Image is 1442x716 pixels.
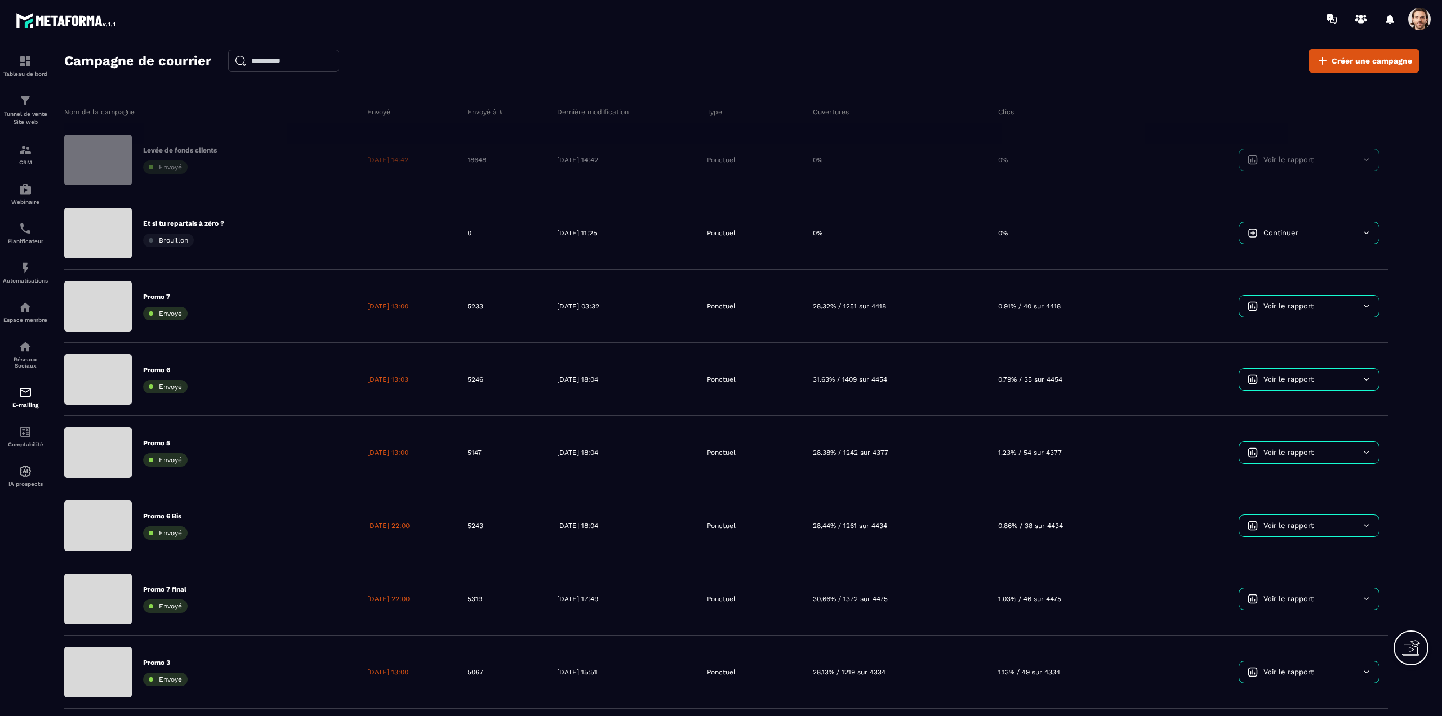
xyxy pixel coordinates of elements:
[1248,521,1258,531] img: icon
[1248,228,1258,238] img: icon
[813,155,822,164] p: 0%
[468,375,483,384] p: 5246
[468,521,483,530] p: 5243
[3,135,48,174] a: formationformationCRM
[813,229,822,238] p: 0%
[367,668,408,677] p: [DATE] 13:00
[707,108,722,117] p: Type
[813,594,888,603] p: 30.66% / 1372 sur 4475
[1248,667,1258,677] img: icon
[1239,661,1356,683] a: Voir le rapport
[998,375,1062,384] p: 0.79% / 35 sur 4454
[468,108,504,117] p: Envoyé à #
[143,438,188,447] p: Promo 5
[468,668,483,677] p: 5067
[998,448,1062,457] p: 1.23% / 54 sur 4377
[3,292,48,332] a: automationsautomationsEspace membre
[1263,302,1314,310] span: Voir le rapport
[3,278,48,284] p: Automatisations
[159,529,182,537] span: Envoyé
[1239,442,1356,463] a: Voir le rapport
[1239,222,1356,244] a: Continuer
[367,155,408,164] p: [DATE] 14:42
[367,448,408,457] p: [DATE] 13:00
[159,456,182,464] span: Envoyé
[557,375,598,384] p: [DATE] 18:04
[367,375,408,384] p: [DATE] 13:03
[707,375,736,384] p: Ponctuel
[813,521,887,530] p: 28.44% / 1261 sur 4434
[143,658,188,667] p: Promo 3
[16,10,117,30] img: logo
[813,668,885,677] p: 28.13% / 1219 sur 4334
[1263,155,1314,164] span: Voir le rapport
[557,155,598,164] p: [DATE] 14:42
[998,302,1061,311] p: 0.91% / 40 sur 4418
[3,86,48,135] a: formationformationTunnel de vente Site web
[707,521,736,530] p: Ponctuel
[367,302,408,311] p: [DATE] 13:00
[1248,594,1258,604] img: icon
[19,340,32,353] img: social-network
[367,594,410,603] p: [DATE] 22:00
[159,310,182,317] span: Envoyé
[3,238,48,244] p: Planificateur
[159,675,182,683] span: Envoyé
[159,163,182,171] span: Envoyé
[3,417,48,456] a: accountantaccountantComptabilité
[813,108,849,117] p: Ouvertures
[998,668,1060,677] p: 1.13% / 49 sur 4334
[3,159,48,165] p: CRM
[1263,229,1298,237] span: Continuer
[813,375,887,384] p: 31.63% / 1409 sur 4454
[557,302,599,311] p: [DATE] 03:32
[19,222,32,235] img: scheduler
[3,356,48,369] p: Réseaux Sociaux
[468,302,483,311] p: 5233
[19,386,32,399] img: email
[3,213,48,253] a: schedulerschedulerPlanificateur
[143,292,188,301] p: Promo 7
[1263,594,1314,603] span: Voir le rapport
[3,441,48,447] p: Comptabilité
[143,219,224,228] p: Et si tu repartais à zéro ?
[3,253,48,292] a: automationsautomationsAutomatisations
[998,521,1063,530] p: 0.86% / 38 sur 4434
[19,94,32,108] img: formation
[3,377,48,417] a: emailemailE-mailing
[1248,374,1258,384] img: icon
[3,110,48,126] p: Tunnel de vente Site web
[813,448,888,457] p: 28.38% / 1242 sur 4377
[557,594,598,603] p: [DATE] 17:49
[998,594,1061,603] p: 1.03% / 46 sur 4475
[707,594,736,603] p: Ponctuel
[998,229,1008,238] p: 0%
[159,383,182,391] span: Envoyé
[159,602,182,610] span: Envoyé
[557,668,597,677] p: [DATE] 15:51
[19,301,32,314] img: automations
[1263,668,1314,676] span: Voir le rapport
[1239,515,1356,536] a: Voir le rapport
[3,199,48,205] p: Webinaire
[557,448,598,457] p: [DATE] 18:04
[1263,375,1314,383] span: Voir le rapport
[707,448,736,457] p: Ponctuel
[707,668,736,677] p: Ponctuel
[19,182,32,196] img: automations
[159,236,188,244] span: Brouillon
[557,108,629,117] p: Dernière modification
[1248,301,1258,311] img: icon
[19,425,32,438] img: accountant
[1239,369,1356,390] a: Voir le rapport
[1239,588,1356,610] a: Voir le rapport
[557,521,598,530] p: [DATE] 18:04
[143,512,188,521] p: Promo 6 Bis
[19,261,32,275] img: automations
[468,594,482,603] p: 5319
[19,55,32,68] img: formation
[3,174,48,213] a: automationsautomationsWebinaire
[1263,521,1314,530] span: Voir le rapport
[3,317,48,323] p: Espace membre
[143,585,188,594] p: Promo 7 final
